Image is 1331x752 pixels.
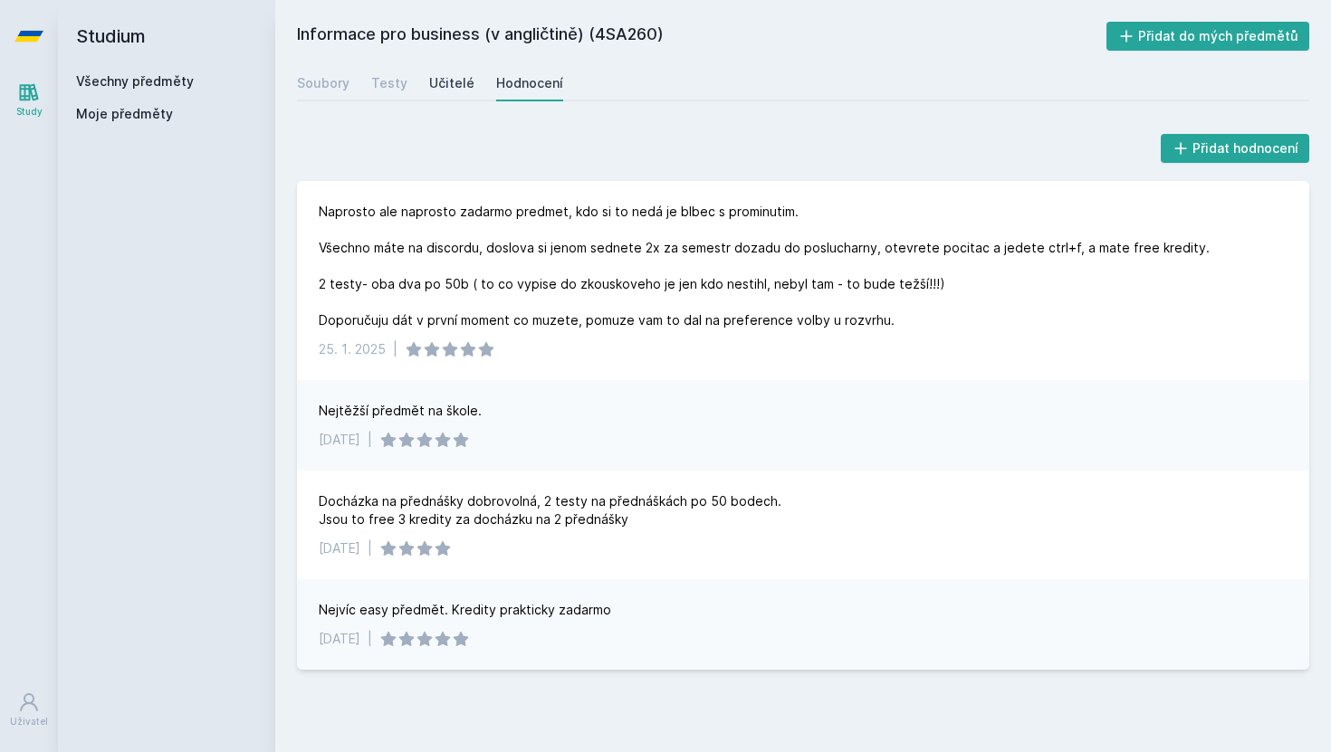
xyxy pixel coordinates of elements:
div: Uživatel [10,715,48,728]
div: | [368,630,372,648]
a: Soubory [297,65,350,101]
a: Všechny předměty [76,73,194,89]
div: [DATE] [319,630,360,648]
a: Testy [371,65,407,101]
div: | [368,431,372,449]
div: | [393,340,397,358]
button: Přidat hodnocení [1161,134,1310,163]
h2: Informace pro business (v angličtině) (4SA260) [297,22,1106,51]
div: [DATE] [319,431,360,449]
div: Nejtěžší předmět na škole. [319,402,482,420]
div: Učitelé [429,74,474,92]
div: 25. 1. 2025 [319,340,386,358]
div: Hodnocení [496,74,563,92]
button: Přidat do mých předmětů [1106,22,1310,51]
div: Soubory [297,74,350,92]
div: Testy [371,74,407,92]
a: Hodnocení [496,65,563,101]
div: Nejvíc easy předmět. Kredity prakticky zadarmo [319,601,611,619]
div: | [368,539,372,557]
a: Study [4,72,54,128]
a: Uživatel [4,682,54,738]
div: Docházka na přednášky dobrovolná, 2 testy na přednáškách po 50 bodech. Jsou to free 3 kredity za ... [319,492,785,528]
div: Naprosto ale naprosto zadarmo predmet, kdo si to nedá je blbec s prominutim. Všechno máte na disc... [319,203,1213,329]
span: Moje předměty [76,105,173,123]
a: Učitelé [429,65,474,101]
div: [DATE] [319,539,360,557]
div: Study [16,105,43,119]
